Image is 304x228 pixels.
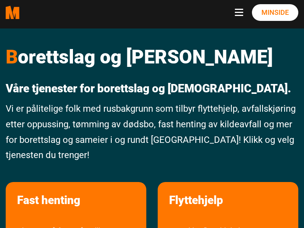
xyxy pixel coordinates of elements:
button: Navbar toggle button [235,9,246,16]
span: B [6,46,18,68]
p: Våre tjenester for borettslag og [DEMOGRAPHIC_DATA]. [6,82,298,95]
a: Minside [252,4,298,21]
a: les mer om Fast henting [6,182,92,218]
h1: orettslag og [PERSON_NAME] [6,46,298,68]
p: Vi er pålitelige folk med rusbakgrunn som tilbyr flyttehjelp, avfallskjøring etter oppussing, tøm... [6,101,298,163]
a: les mer om Flyttehjelp [158,182,234,218]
